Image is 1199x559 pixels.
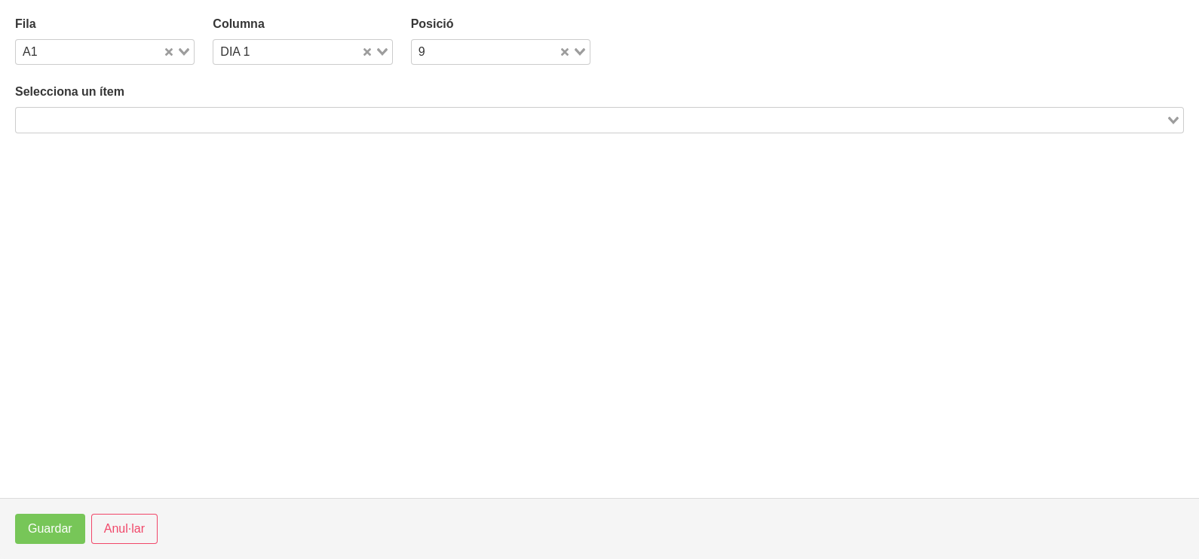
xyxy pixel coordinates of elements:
button: Clear Selected [165,47,173,58]
label: Fila [15,15,195,33]
input: Search for option [43,43,162,61]
label: Posició [411,15,590,33]
span: Guardar [28,520,72,538]
div: Search for option [15,107,1184,133]
div: Search for option [213,39,392,65]
div: Search for option [411,39,590,65]
button: Anul·lar [91,514,158,544]
label: Selecciona un ítem [15,83,1184,101]
button: Clear Selected [363,47,371,58]
input: Search for option [431,43,557,61]
span: Anul·lar [104,520,145,538]
span: A1 [23,44,38,60]
input: Search for option [255,43,359,61]
div: Search for option [15,39,195,65]
input: Search for option [17,111,1164,129]
button: Guardar [15,514,85,544]
label: Columna [213,15,392,33]
span: 9 [419,44,425,60]
span: DIA 1 [220,44,250,60]
button: Clear Selected [561,47,569,58]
